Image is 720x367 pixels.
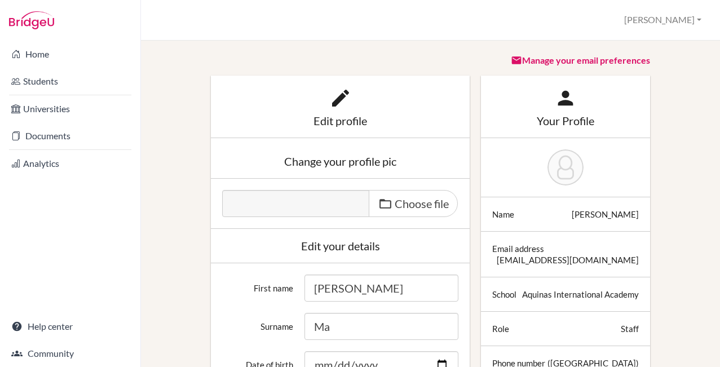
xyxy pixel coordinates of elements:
[2,98,138,120] a: Universities
[222,156,459,167] div: Change your profile pic
[217,275,299,294] label: First name
[492,115,639,126] div: Your Profile
[492,243,544,254] div: Email address
[572,209,639,220] div: [PERSON_NAME]
[619,10,706,30] button: [PERSON_NAME]
[2,125,138,147] a: Documents
[522,289,639,300] div: Aquinas International Academy
[395,197,449,210] span: Choose file
[2,152,138,175] a: Analytics
[497,254,639,266] div: [EMAIL_ADDRESS][DOMAIN_NAME]
[222,115,459,126] div: Edit profile
[492,323,509,334] div: Role
[2,70,138,92] a: Students
[621,323,639,334] div: Staff
[9,11,54,29] img: Bridge-U
[217,313,299,332] label: Surname
[222,240,459,251] div: Edit your details
[2,315,138,338] a: Help center
[492,209,514,220] div: Name
[492,289,516,300] div: School
[2,342,138,365] a: Community
[511,55,650,65] a: Manage your email preferences
[547,149,584,185] img: Niki Ma
[2,43,138,65] a: Home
